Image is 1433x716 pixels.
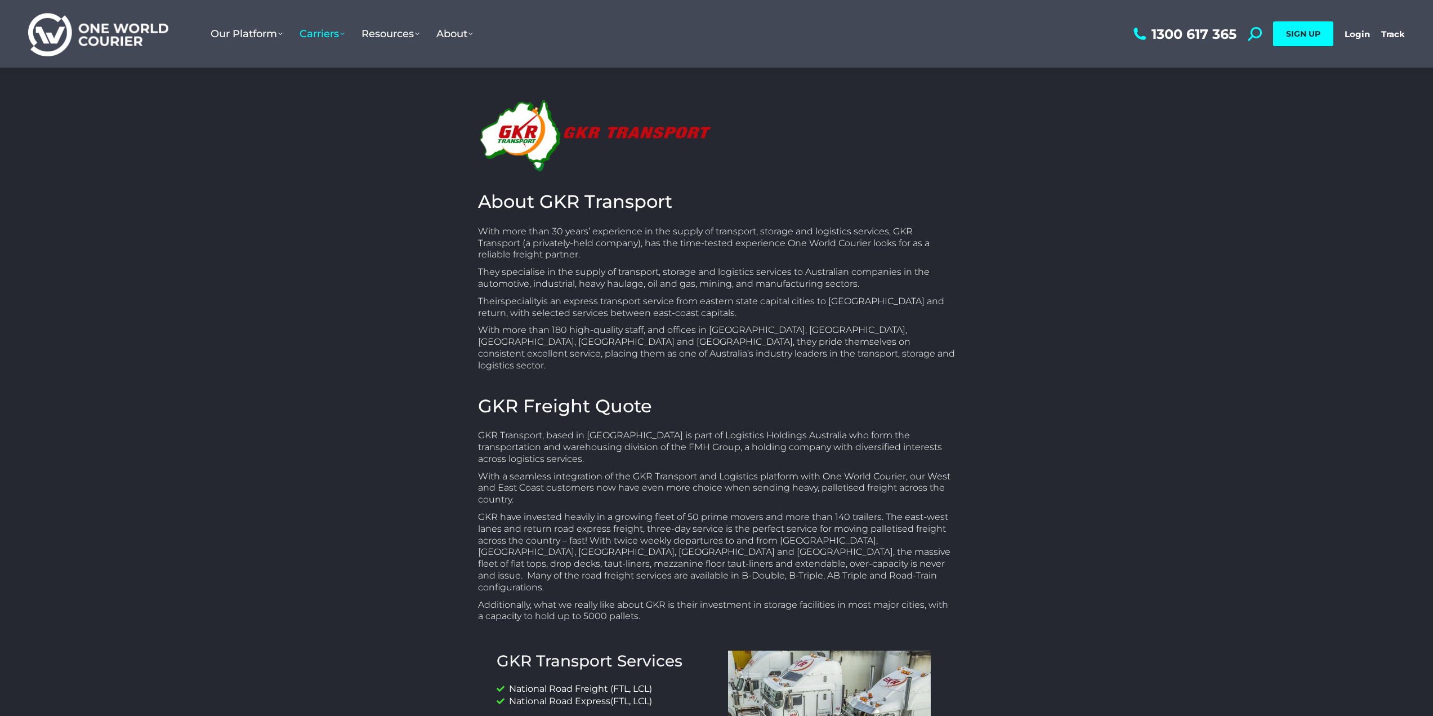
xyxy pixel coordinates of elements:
[1273,21,1333,46] a: SIGN UP
[291,16,353,51] a: Carriers
[28,11,168,57] img: One World Courier
[478,266,956,290] p: They specialise in the supply of transport, storage and logistics services to Australian companie...
[361,28,419,40] span: Resources
[202,16,291,51] a: Our Platform
[428,16,481,51] a: About
[497,651,711,671] h2: GKR Transport Services
[478,324,956,371] p: With more than 180 high-quality staff, and offices in [GEOGRAPHIC_DATA], [GEOGRAPHIC_DATA], [GEOG...
[478,190,956,214] h2: About GKR Transport
[1286,29,1320,39] span: SIGN UP
[501,296,541,306] span: speciality
[1131,27,1236,41] a: 1300 617 365
[478,394,956,418] h2: GKR Freight Quote
[436,28,473,40] span: About
[478,471,956,506] p: With a seamless integration of the GKR Transport and Logistics platform with One World Courier, o...
[478,599,956,623] p: Additionally, what we really like about GKR is their investment in storage facilities in most maj...
[211,28,283,40] span: Our Platform
[610,696,652,706] span: (FTL, LCL)
[506,695,652,708] span: National Road Express
[1381,29,1405,39] a: Track
[300,28,345,40] span: Carriers
[478,430,956,465] p: GKR Transport, based in [GEOGRAPHIC_DATA] is part of Logistics Holdings Australia who form the tr...
[478,512,956,594] p: GKR have invested heavily in a growing fleet of 50 prime movers and more than 140 trailers. The e...
[1345,29,1370,39] a: Login
[353,16,428,51] a: Resources
[506,683,652,695] span: National Road Freight (FTL, LCL)
[478,226,956,261] p: With more than 30 years’ experience in the supply of transport, storage and logistics services, G...
[478,296,956,319] p: Their is an express transport service from eastern state capital cities to [GEOGRAPHIC_DATA] and ...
